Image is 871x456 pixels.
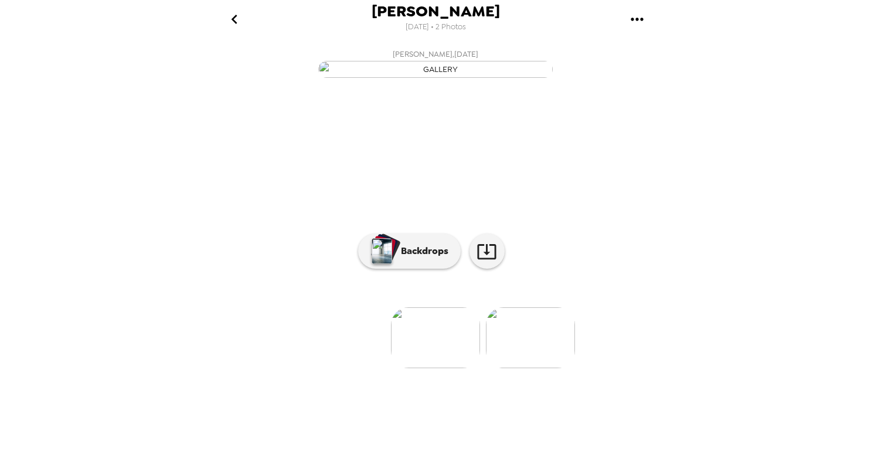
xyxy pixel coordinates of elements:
img: gallery [486,307,575,368]
p: Backdrops [395,244,448,258]
span: [DATE] • 2 Photos [406,19,466,35]
img: gallery [391,307,480,368]
span: [PERSON_NAME] , [DATE] [393,47,478,61]
button: [PERSON_NAME],[DATE] [201,44,670,81]
button: Backdrops [358,234,461,269]
img: gallery [318,61,553,78]
span: [PERSON_NAME] [372,4,500,19]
